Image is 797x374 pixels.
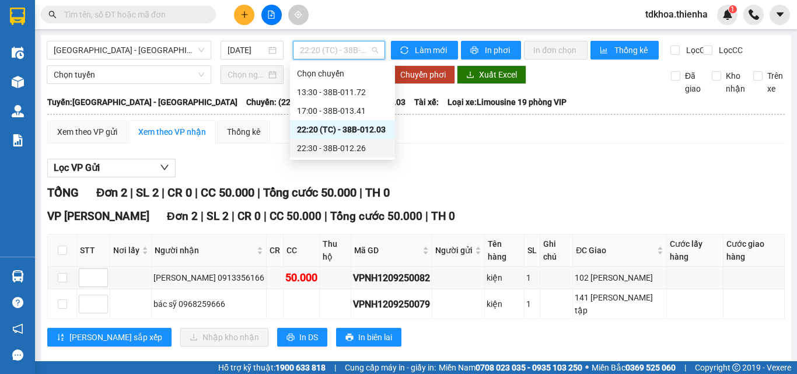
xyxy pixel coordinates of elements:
div: 50.000 [285,270,317,286]
span: search [48,11,57,19]
td: VPNH1209250079 [351,289,432,319]
span: | [324,209,327,223]
div: Xem theo VP gửi [57,125,117,138]
span: download [466,71,474,80]
div: 22:20 (TC) - 38B-012.03 [297,123,388,136]
div: Xem theo VP nhận [138,125,206,138]
img: warehouse-icon [12,76,24,88]
span: VP [PERSON_NAME] [47,209,149,223]
span: Đơn 2 [167,209,198,223]
span: Tài xế: [414,96,439,109]
span: | [334,361,336,374]
input: Chọn ngày [228,68,266,81]
th: Cước lấy hàng [667,235,723,267]
span: | [232,209,235,223]
span: Miền Nam [439,361,582,374]
div: kiện [487,298,522,310]
div: Thống kê [227,125,260,138]
span: CR 0 [167,186,192,200]
span: message [12,349,23,361]
div: kiện [487,271,522,284]
span: Loại xe: Limousine 19 phòng VIP [448,96,567,109]
span: Mã GD [354,244,420,257]
span: aim [294,11,302,19]
span: printer [470,46,480,55]
button: Chuyển phơi [391,65,455,84]
img: phone-icon [749,9,759,20]
span: notification [12,323,23,334]
button: bar-chartThống kê [590,41,659,60]
span: In biên lai [358,331,392,344]
span: | [195,186,198,200]
span: CC 50.000 [201,186,254,200]
button: printerIn phơi [461,41,521,60]
input: Tìm tên, số ĐT hoặc mã đơn [64,8,202,21]
span: caret-down [775,9,785,20]
b: Tuyến: [GEOGRAPHIC_DATA] - [GEOGRAPHIC_DATA] [47,97,237,107]
strong: 1900 633 818 [275,363,326,372]
sup: 1 [729,5,737,13]
img: warehouse-icon [12,105,24,117]
span: sync [400,46,410,55]
span: Tổng cước 50.000 [330,209,422,223]
span: Kho nhận [721,69,750,95]
span: Xuất Excel [479,68,517,81]
div: Chọn chuyến [297,67,388,80]
button: sort-ascending[PERSON_NAME] sắp xếp [47,328,172,347]
strong: 0369 525 060 [625,363,676,372]
span: Cung cấp máy in - giấy in: [345,361,436,374]
span: | [257,186,260,200]
input: 12/09/2025 [228,44,266,57]
button: downloadXuất Excel [457,65,526,84]
div: 1 [526,271,538,284]
span: Đơn 2 [96,186,127,200]
button: caret-down [770,5,790,25]
th: CR [267,235,284,267]
span: Trên xe [763,69,788,95]
div: 1 [526,298,538,310]
span: Miền Bắc [592,361,676,374]
div: 13:30 - 38B-011.72 [297,86,388,99]
span: file-add [267,11,275,19]
span: | [359,186,362,200]
div: 141 [PERSON_NAME] tập [575,291,665,317]
span: TỔNG [47,186,79,200]
img: solution-icon [12,134,24,146]
span: SL 2 [207,209,229,223]
span: 1 [730,5,735,13]
span: [PERSON_NAME] sắp xếp [69,331,162,344]
div: [PERSON_NAME] 0913356166 [153,271,264,284]
img: warehouse-icon [12,47,24,59]
th: Tên hàng [485,235,524,267]
button: printerIn biên lai [336,328,401,347]
span: Tổng cước 50.000 [263,186,356,200]
div: VPNH1209250079 [353,297,430,312]
button: downloadNhập kho nhận [180,328,268,347]
span: Nơi lấy [113,244,139,257]
span: Người gửi [435,244,473,257]
button: file-add [261,5,282,25]
th: SL [525,235,540,267]
span: Chọn tuyến [54,66,204,83]
th: CC [284,235,320,267]
span: TH 0 [431,209,455,223]
th: Ghi chú [540,235,574,267]
img: warehouse-icon [12,270,24,282]
span: | [264,209,267,223]
span: tdkhoa.thienha [636,7,717,22]
span: | [162,186,165,200]
span: printer [286,333,295,342]
span: TH 0 [365,186,390,200]
div: Chọn chuyến [290,64,395,83]
span: bar-chart [600,46,610,55]
span: | [201,209,204,223]
span: Làm mới [415,44,449,57]
div: 17:00 - 38B-013.41 [297,104,388,117]
span: copyright [732,363,740,372]
span: | [684,361,686,374]
div: bác sỹ 0968259666 [153,298,264,310]
span: 22:20 (TC) - 38B-012.03 [300,41,378,59]
span: CC 50.000 [270,209,321,223]
span: ĐC Giao [576,244,655,257]
span: plus [240,11,249,19]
